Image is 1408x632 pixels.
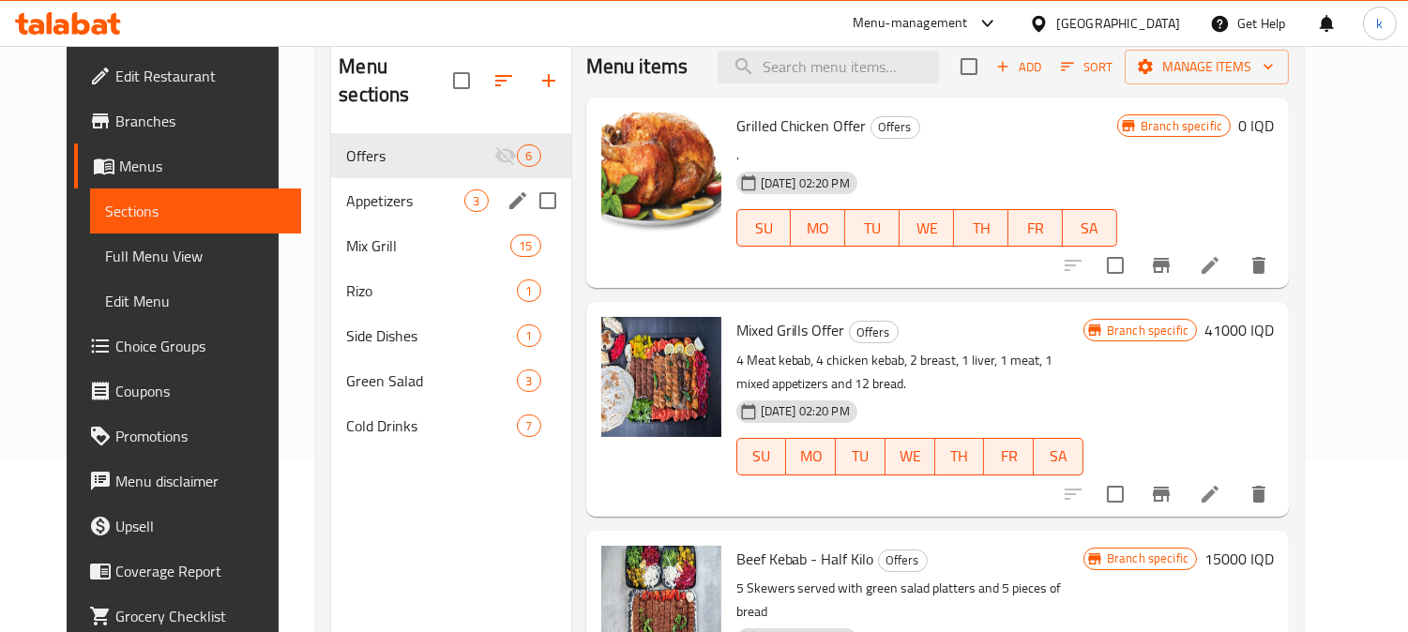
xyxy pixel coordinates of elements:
div: items [517,144,540,167]
div: Offers [878,549,928,572]
span: Offers [879,549,927,571]
a: Edit menu item [1199,254,1221,277]
span: Cold Drinks [346,414,517,437]
button: TU [836,438,886,475]
button: WE [900,209,954,247]
span: Edit Restaurant [115,65,287,87]
span: Offers [850,322,898,343]
div: Offers [871,116,920,139]
div: items [464,189,488,212]
span: SA [1070,215,1110,242]
div: Mix Grill15 [331,223,570,268]
span: SU [745,215,784,242]
a: Edit Restaurant [74,53,302,98]
button: WE [886,438,935,475]
span: Beef Kebab - Half Kilo [736,545,874,573]
span: FR [992,443,1026,470]
a: Sections [90,188,302,233]
img: Mixed Grills Offer [601,317,721,437]
div: Cold Drinks7 [331,403,570,448]
button: MO [791,209,845,247]
button: FR [984,438,1034,475]
a: Coverage Report [74,549,302,594]
button: TH [935,438,985,475]
span: Side Dishes [346,324,517,347]
span: Offers [346,144,494,167]
span: TH [961,215,1001,242]
span: Coupons [115,380,287,402]
span: 1 [518,327,539,345]
span: 15 [511,237,539,255]
button: SA [1063,209,1117,247]
div: items [517,414,540,437]
p: 4 Meat kebab, 4 chicken kebab, 2 breast, 1 liver, 1 meat, 1 mixed appetizers and 12 bread. [736,349,1083,396]
img: Grilled Chicken Offer [601,113,721,233]
span: Manage items [1140,55,1274,79]
span: Edit Menu [105,290,287,312]
a: Promotions [74,414,302,459]
span: Menu disclaimer [115,470,287,492]
span: k [1376,13,1383,34]
button: Add section [526,58,571,103]
span: Branches [115,110,287,132]
a: Menus [74,143,302,188]
div: items [517,369,540,392]
span: Mixed Grills Offer [736,316,845,344]
span: SU [745,443,780,470]
div: Appetizers3edit [331,178,570,223]
span: FR [1016,215,1055,242]
svg: Inactive section [494,144,517,167]
span: Promotions [115,425,287,447]
div: Rizo1 [331,268,570,313]
a: Edit menu item [1199,483,1221,505]
span: WE [893,443,928,470]
span: 7 [518,417,539,435]
span: Branch specific [1099,549,1196,567]
span: Appetizers [346,189,464,212]
span: Coverage Report [115,560,287,582]
span: 6 [518,147,539,165]
nav: Menu sections [331,126,570,456]
span: 1 [518,282,539,300]
button: MO [786,438,836,475]
div: Offers [849,321,899,343]
div: items [517,324,540,347]
button: Branch-specific-item [1139,243,1184,288]
div: Green Salad [346,369,517,392]
span: 3 [465,192,487,210]
h2: Menu items [586,53,689,81]
div: Offers6 [331,133,570,178]
button: delete [1236,243,1281,288]
span: TU [843,443,878,470]
a: Full Menu View [90,233,302,278]
button: Add [989,53,1049,82]
p: 5 Skewers served with green salad platters and 5 pieces of bread [736,577,1083,624]
h2: Menu sections [339,53,452,109]
span: Choice Groups [115,335,287,357]
div: Menu-management [853,12,968,35]
a: Upsell [74,504,302,549]
input: search [718,51,939,83]
span: TH [943,443,977,470]
button: TH [954,209,1008,247]
p: . [736,143,1117,167]
span: [DATE] 02:20 PM [753,402,857,420]
button: Sort [1056,53,1117,82]
span: [DATE] 02:20 PM [753,174,857,192]
button: SU [736,438,787,475]
a: Choice Groups [74,324,302,369]
button: Manage items [1125,50,1289,84]
span: Grilled Chicken Offer [736,112,867,140]
div: Side Dishes1 [331,313,570,358]
span: Offers [871,116,919,138]
span: Rizo [346,279,517,302]
span: Add item [989,53,1049,82]
span: Upsell [115,515,287,537]
button: Branch-specific-item [1139,472,1184,517]
button: TU [845,209,900,247]
a: Edit Menu [90,278,302,324]
h6: 0 IQD [1238,113,1274,139]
